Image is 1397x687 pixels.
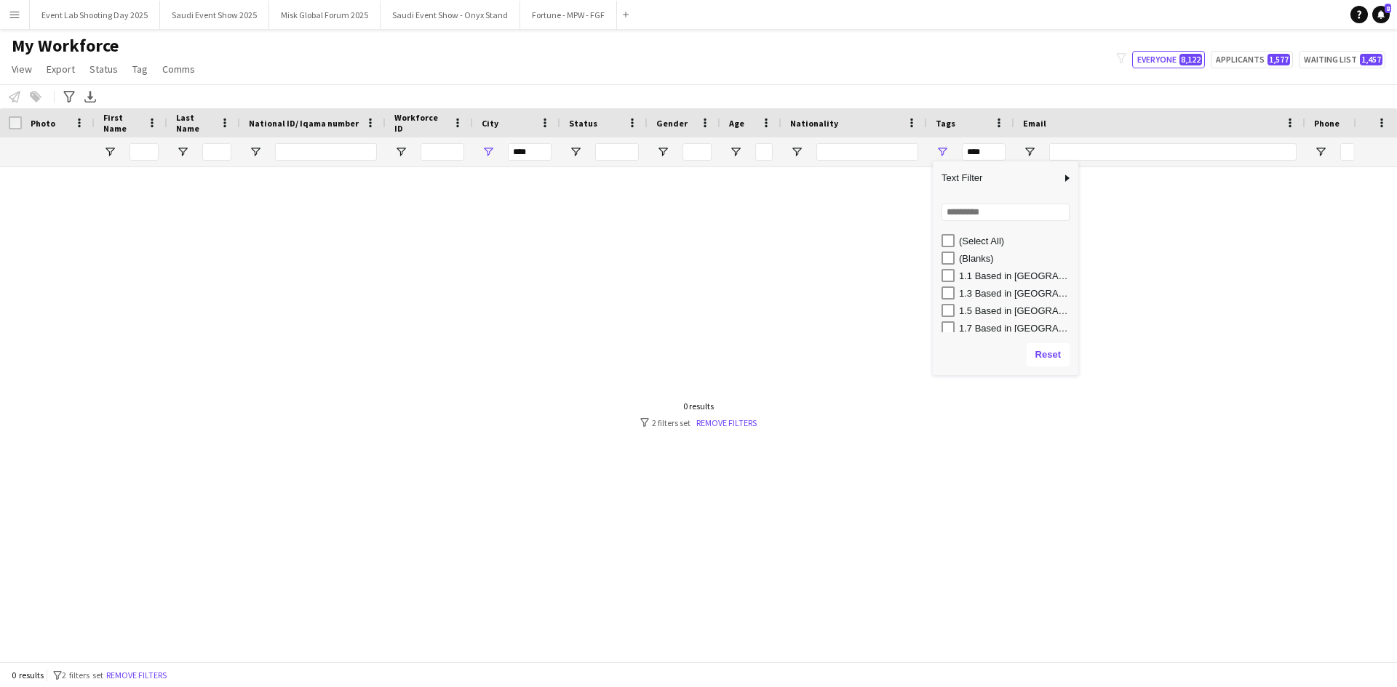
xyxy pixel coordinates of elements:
[60,88,78,105] app-action-btn: Advanced filters
[421,143,464,161] input: Workforce ID Filter Input
[790,118,838,129] span: Nationality
[47,63,75,76] span: Export
[202,143,231,161] input: Last Name Filter Input
[127,60,154,79] a: Tag
[816,143,918,161] input: Nationality Filter Input
[176,145,189,158] button: Open Filter Menu
[1360,54,1382,65] span: 1,457
[1314,145,1327,158] button: Open Filter Menu
[89,63,118,76] span: Status
[959,253,1074,264] div: (Blanks)
[1132,51,1205,68] button: Everyone8,122
[959,323,1074,334] div: 1.7 Based in [GEOGRAPHIC_DATA]
[31,118,55,129] span: Photo
[6,60,38,79] a: View
[1023,118,1046,129] span: Email
[1023,145,1036,158] button: Open Filter Menu
[103,667,170,683] button: Remove filters
[482,118,498,129] span: City
[81,88,99,105] app-action-btn: Export XLSX
[656,145,669,158] button: Open Filter Menu
[132,63,148,76] span: Tag
[1179,54,1202,65] span: 8,122
[130,143,159,161] input: First Name Filter Input
[959,288,1074,299] div: 1.3 Based in [GEOGRAPHIC_DATA]
[640,417,757,428] div: 2 filters set
[656,118,688,129] span: Gender
[1314,118,1340,129] span: Phone
[959,236,1074,246] div: (Select All)
[176,112,214,134] span: Last Name
[729,118,744,129] span: Age
[1267,54,1290,65] span: 1,577
[249,145,262,158] button: Open Filter Menu
[249,118,359,129] span: National ID/ Iqama number
[12,63,32,76] span: View
[936,145,949,158] button: Open Filter Menu
[569,118,597,129] span: Status
[520,1,617,29] button: Fortune - MPW - FGF
[12,35,119,57] span: My Workforce
[1385,4,1391,13] span: 8
[790,145,803,158] button: Open Filter Menu
[62,670,103,680] span: 2 filters set
[1211,51,1293,68] button: Applicants1,577
[162,63,195,76] span: Comms
[1027,343,1070,366] button: Reset
[1049,143,1297,161] input: Email Filter Input
[729,145,742,158] button: Open Filter Menu
[933,161,1078,375] div: Column Filter
[156,60,201,79] a: Comms
[41,60,81,79] a: Export
[30,1,160,29] button: Event Lab Shooting Day 2025
[103,145,116,158] button: Open Filter Menu
[1372,6,1390,23] a: 8
[936,118,955,129] span: Tags
[640,401,757,411] div: 0 results
[394,112,447,134] span: Workforce ID
[569,145,582,158] button: Open Filter Menu
[160,1,269,29] button: Saudi Event Show 2025
[1299,51,1385,68] button: Waiting list1,457
[942,204,1070,221] input: Search filter values
[755,143,773,161] input: Age Filter Input
[696,417,757,428] a: Remove filters
[682,143,712,161] input: Gender Filter Input
[269,1,381,29] button: Misk Global Forum 2025
[482,145,495,158] button: Open Filter Menu
[933,232,1078,563] div: Filter List
[394,145,407,158] button: Open Filter Menu
[275,143,377,161] input: National ID/ Iqama number Filter Input
[959,270,1074,281] div: 1.1 Based in [GEOGRAPHIC_DATA]
[959,305,1074,316] div: 1.5 Based in [GEOGRAPHIC_DATA]
[381,1,520,29] button: Saudi Event Show - Onyx Stand
[84,60,124,79] a: Status
[595,143,639,161] input: Status Filter Input
[9,116,22,129] input: Column with Header Selection
[933,166,1061,190] span: Text Filter
[103,112,141,134] span: First Name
